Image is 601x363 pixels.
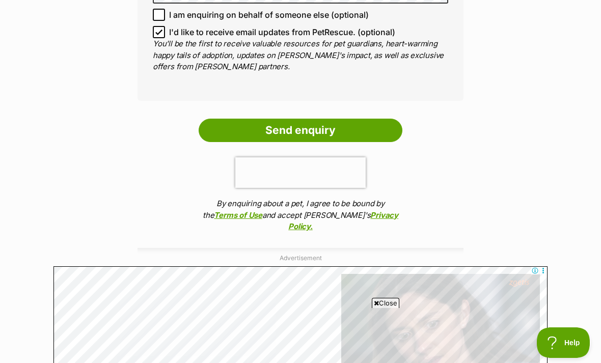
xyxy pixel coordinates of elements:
a: Terms of Use [214,210,262,220]
p: You'll be the first to receive valuable resources for pet guardians, heart-warming happy tails of... [153,38,448,73]
span: Close [372,298,399,308]
iframe: reCAPTCHA [235,157,366,188]
iframe: Advertisement [53,312,548,358]
span: I'd like to receive email updates from PetRescue. (optional) [169,26,395,38]
a: Privacy Policy. [288,210,398,232]
p: By enquiring about a pet, I agree to be bound by the and accept [PERSON_NAME]'s [199,198,402,233]
input: Send enquiry [199,119,402,142]
iframe: Help Scout Beacon - Open [537,327,591,358]
span: I am enquiring on behalf of someone else (optional) [169,9,369,21]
